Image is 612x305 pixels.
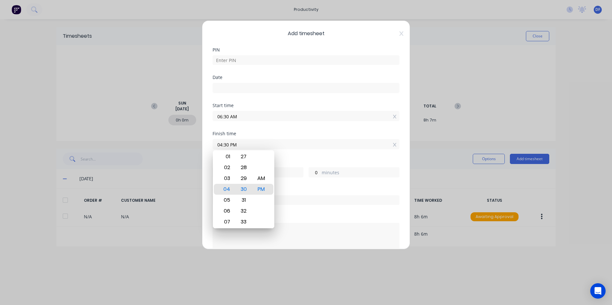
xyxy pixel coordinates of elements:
[254,184,269,195] div: PM
[218,173,234,184] div: 03
[213,55,399,65] input: Enter PIN
[218,162,234,173] div: 02
[213,131,399,136] div: Finish time
[322,169,399,177] label: minutes
[236,206,252,216] div: 32
[236,162,252,173] div: 28
[235,150,253,228] div: Minute
[213,30,399,37] span: Add timesheet
[217,150,235,228] div: Hour
[236,195,252,206] div: 31
[213,75,399,80] div: Date
[213,160,399,164] div: Hours worked
[213,195,399,205] input: Search order number...
[309,168,320,177] input: 0
[218,151,234,162] div: 01
[218,184,234,195] div: 04
[236,173,252,184] div: 29
[236,184,252,195] div: 30
[218,206,234,216] div: 06
[213,188,399,192] div: Order #
[236,216,252,227] div: 33
[236,151,252,162] div: 27
[213,48,399,52] div: PIN
[218,195,234,206] div: 05
[213,215,399,220] div: Notes
[254,173,269,184] div: AM
[218,216,234,227] div: 07
[590,283,606,299] div: Open Intercom Messenger
[213,103,399,108] div: Start time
